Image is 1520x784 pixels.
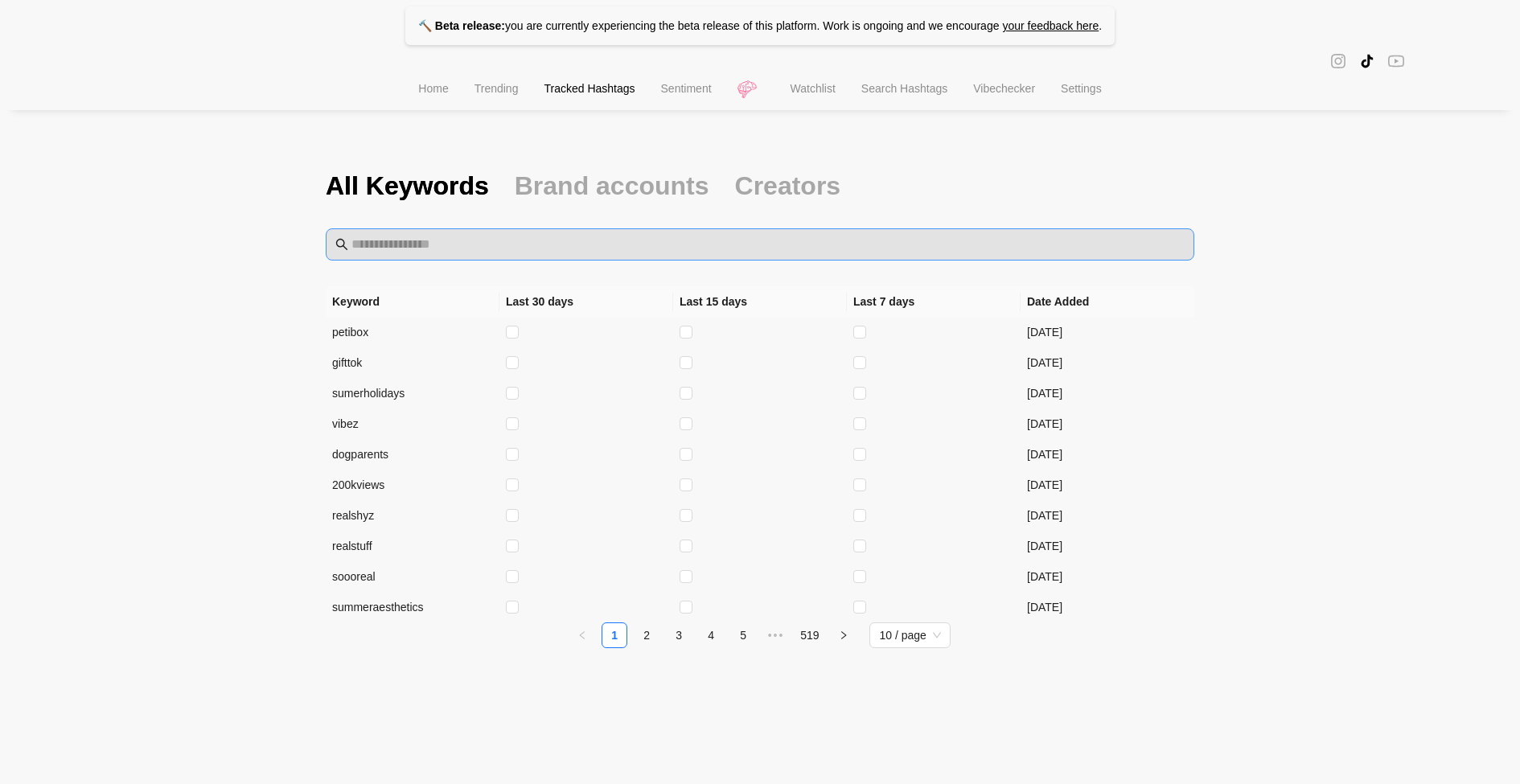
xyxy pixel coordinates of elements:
span: All Keywords [326,169,489,203]
td: [DATE] [1021,531,1194,561]
td: [DATE] [1021,408,1194,439]
li: 3 [666,622,692,648]
button: right [831,622,857,648]
th: Last 7 days [847,286,1021,317]
span: youtube [1388,51,1404,70]
td: [DATE] [1021,439,1194,470]
a: 519 [795,623,824,647]
td: 200kviews [326,470,499,500]
th: Last 30 days [499,286,673,317]
span: Creators [735,169,841,203]
a: 3 [667,623,691,647]
strong: 🔨 Beta release: [418,19,505,32]
td: dogparents [326,439,499,470]
p: you are currently experiencing the beta release of this platform. Work is ongoing and we encourage . [405,6,1115,45]
li: 519 [795,622,824,648]
td: [DATE] [1021,592,1194,622]
th: Last 15 days [673,286,847,317]
span: Home [418,82,448,95]
span: Vibechecker [973,82,1035,95]
a: 1 [602,623,626,647]
td: realstuff [326,531,499,561]
span: Tracked Hashtags [544,82,635,95]
a: your feedback here [1002,19,1099,32]
li: Next Page [831,622,857,648]
span: Watchlist [791,82,836,95]
a: 5 [731,623,755,647]
span: Brand accounts [515,169,709,203]
td: vibez [326,408,499,439]
span: 10 / page [879,623,940,647]
td: [DATE] [1021,500,1194,531]
li: 1 [602,622,627,648]
span: left [577,630,587,640]
td: [DATE] [1021,470,1194,500]
span: right [839,630,848,640]
li: 4 [698,622,724,648]
li: 2 [634,622,659,648]
th: Date Added [1021,286,1194,317]
td: [DATE] [1021,561,1194,592]
td: sumerholidays [326,378,499,408]
td: soooreal [326,561,499,592]
td: summeraesthetics [326,592,499,622]
span: Settings [1061,82,1102,95]
td: [DATE] [1021,347,1194,378]
span: Sentiment [661,82,712,95]
td: realshyz [326,500,499,531]
a: 2 [635,623,659,647]
li: 5 [730,622,756,648]
span: search [335,238,348,251]
span: instagram [1330,51,1346,70]
td: [DATE] [1021,317,1194,347]
li: Next 5 Pages [762,622,788,648]
th: Keyword [326,286,499,317]
span: Trending [474,82,519,95]
span: ••• [762,622,788,648]
li: Previous Page [569,622,595,648]
td: gifttok [326,347,499,378]
button: left [569,622,595,648]
div: Page Size [869,622,950,648]
td: petibox [326,317,499,347]
span: Search Hashtags [861,82,947,95]
td: [DATE] [1021,378,1194,408]
a: 4 [699,623,723,647]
